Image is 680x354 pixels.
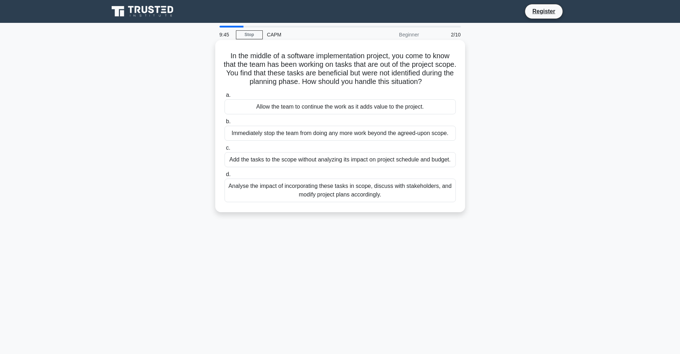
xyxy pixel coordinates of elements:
div: Analyse the impact of incorporating these tasks in scope, discuss with stakeholders, and modify p... [225,179,456,202]
span: a. [226,92,231,98]
div: Add the tasks to the scope without analyzing its impact on project schedule and budget. [225,152,456,167]
div: Allow the team to continue the work as it adds value to the project. [225,99,456,114]
span: d. [226,171,231,177]
span: c. [226,145,230,151]
a: Register [528,7,559,16]
div: Beginner [361,28,423,42]
div: CAPM [263,28,361,42]
h5: In the middle of a software implementation project, you come to know that the team has been worki... [224,51,457,86]
div: 9:45 [215,28,236,42]
div: 2/10 [423,28,465,42]
span: b. [226,118,231,124]
a: Stop [236,30,263,39]
div: Immediately stop the team from doing any more work beyond the agreed-upon scope. [225,126,456,141]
